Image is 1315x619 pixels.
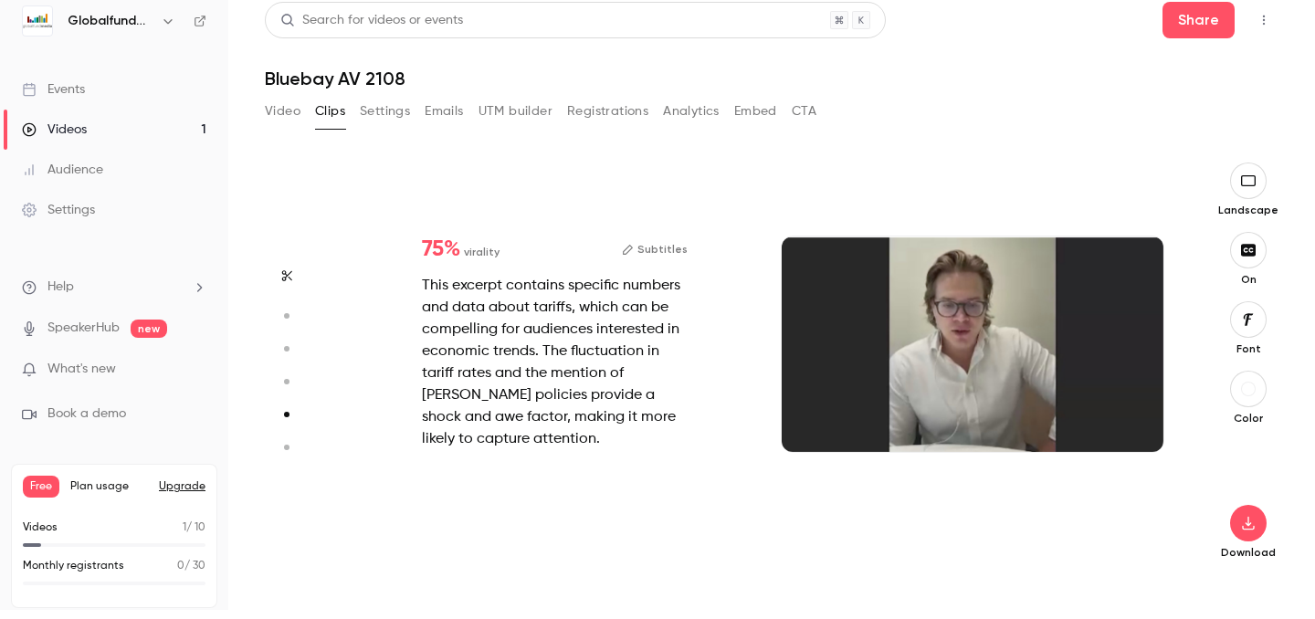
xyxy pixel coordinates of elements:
[1219,341,1278,356] p: Font
[360,97,410,126] button: Settings
[315,97,345,126] button: Clips
[47,360,116,379] span: What's new
[663,97,720,126] button: Analytics
[1219,272,1278,287] p: On
[734,97,777,126] button: Embed
[265,97,300,126] button: Video
[280,11,463,30] div: Search for videos or events
[184,362,206,378] iframe: Noticeable Trigger
[23,6,52,36] img: Globalfundmedia
[425,97,463,126] button: Emails
[1219,545,1278,560] p: Download
[177,558,205,574] p: / 30
[567,97,648,126] button: Registrations
[1219,411,1278,425] p: Color
[23,558,124,574] p: Monthly registrants
[265,68,1278,89] h1: Bluebay AV 2108
[22,278,206,297] li: help-dropdown-opener
[479,97,552,126] button: UTM builder
[183,522,186,533] span: 1
[22,161,103,179] div: Audience
[159,479,205,494] button: Upgrade
[183,519,205,536] p: / 10
[23,476,59,498] span: Free
[47,278,74,297] span: Help
[622,238,688,260] button: Subtitles
[68,12,153,30] h6: Globalfundmedia
[22,121,87,139] div: Videos
[792,97,816,126] button: CTA
[422,275,688,450] div: This excerpt contains specific numbers and data about tariffs, which can be compelling for audien...
[22,80,85,99] div: Events
[23,519,58,536] p: Videos
[22,201,95,219] div: Settings
[47,319,120,338] a: SpeakerHub
[1162,2,1235,38] button: Share
[464,244,500,260] span: virality
[422,238,460,260] span: 75 %
[47,404,126,424] span: Book a demo
[131,320,167,338] span: new
[1218,203,1278,217] p: Landscape
[1249,5,1278,35] button: Top Bar Actions
[177,561,184,572] span: 0
[70,479,148,494] span: Plan usage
